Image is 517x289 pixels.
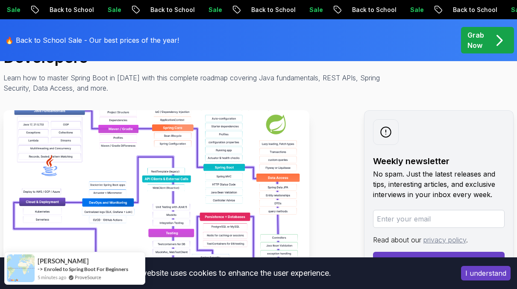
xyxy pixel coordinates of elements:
span: 5 minutes ago [38,274,66,281]
p: Back to School [136,6,194,14]
p: No spam. Just the latest releases and tips, interesting articles, and exclusive interviews in you... [373,169,505,200]
a: ProveSource [75,274,101,281]
p: Sale [295,6,322,14]
p: Back to School [237,6,295,14]
a: Enroled to Spring Boot For Beginners [44,265,128,273]
a: privacy policy [423,236,466,244]
p: Back to School [338,6,396,14]
h1: Spring Boot Roadmap 2025: The Complete Guide for Backend Developers [3,32,514,66]
button: Subscribe [373,252,505,269]
span: -> [38,265,43,272]
p: 🔥 Back to School Sale - Our best prices of the year! [5,35,179,45]
h2: Weekly newsletter [373,155,505,167]
img: provesource social proof notification image [7,254,35,282]
input: Enter your email [373,210,505,228]
span: [PERSON_NAME] [38,257,89,265]
p: Sale [93,6,120,14]
p: Grab Now [467,30,484,50]
p: Read about our . [373,235,505,245]
button: Accept cookies [461,266,511,280]
p: Learn how to master Spring Boot in [DATE] with this complete roadmap covering Java fundamentals, ... [3,73,386,93]
p: Back to School [438,6,496,14]
p: Sale [396,6,423,14]
p: Back to School [35,6,93,14]
div: This website uses cookies to enhance the user experience. [6,264,448,283]
p: Sale [194,6,221,14]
